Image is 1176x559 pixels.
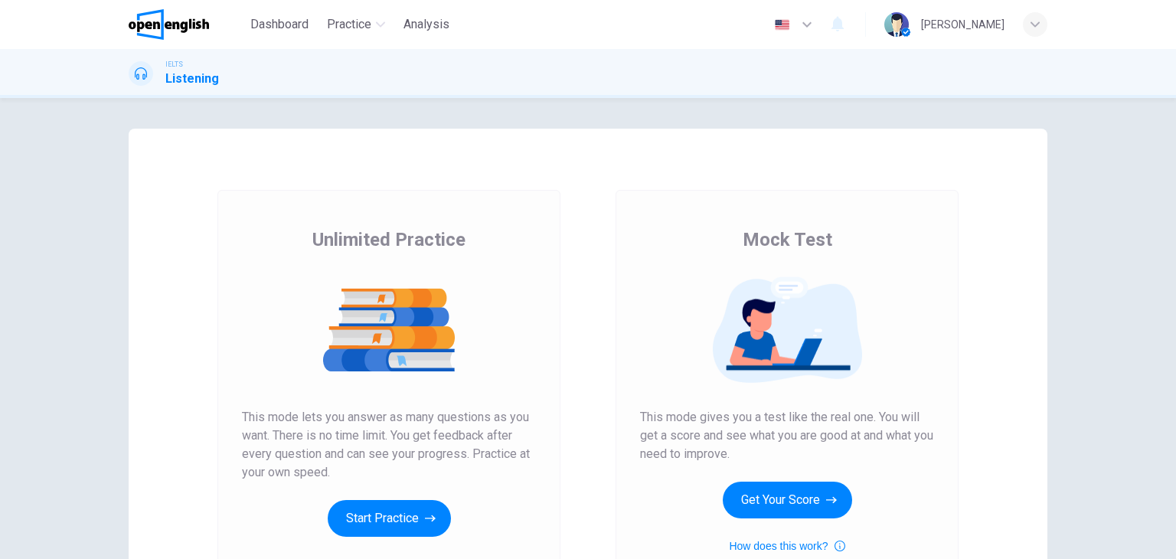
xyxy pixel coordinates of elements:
[397,11,456,38] button: Analysis
[165,59,183,70] span: IELTS
[312,227,465,252] span: Unlimited Practice
[129,9,244,40] a: OpenEnglish logo
[403,15,449,34] span: Analysis
[773,19,792,31] img: en
[729,537,844,555] button: How does this work?
[242,408,536,482] span: This mode lets you answer as many questions as you want. There is no time limit. You get feedback...
[328,500,451,537] button: Start Practice
[327,15,371,34] span: Practice
[244,11,315,38] button: Dashboard
[321,11,391,38] button: Practice
[723,482,852,518] button: Get Your Score
[743,227,832,252] span: Mock Test
[640,408,934,463] span: This mode gives you a test like the real one. You will get a score and see what you are good at a...
[250,15,309,34] span: Dashboard
[165,70,219,88] h1: Listening
[921,15,1004,34] div: [PERSON_NAME]
[129,9,209,40] img: OpenEnglish logo
[884,12,909,37] img: Profile picture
